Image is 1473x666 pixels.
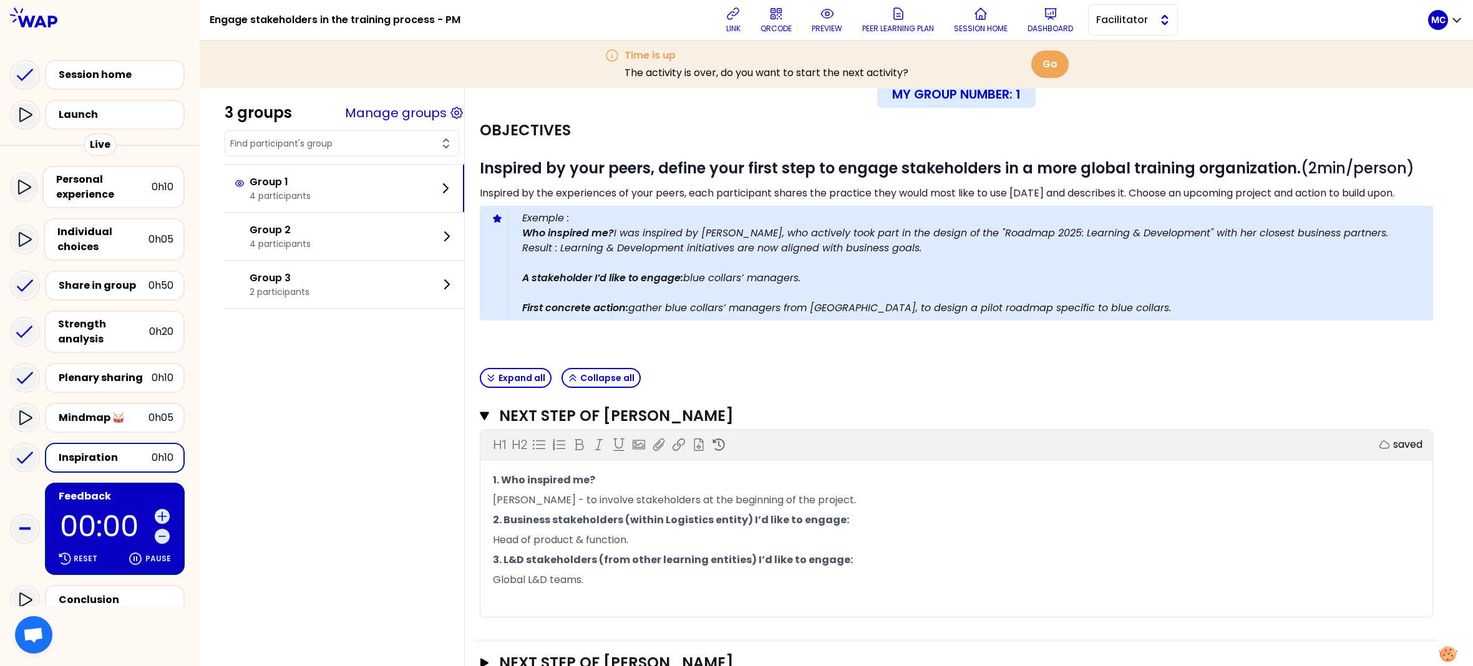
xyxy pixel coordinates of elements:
[522,271,1423,286] p: blue collars’ managers.
[480,406,1433,426] button: Next step of [PERSON_NAME]
[1393,437,1422,452] p: saved
[345,104,447,122] button: Manage groups
[1031,51,1069,78] button: Go
[152,370,173,385] div: 0h10
[493,473,595,487] span: 1. Who inspired me?
[761,24,792,34] p: QRCODE
[59,107,178,122] div: Launch
[59,370,152,385] div: Plenary sharing
[1431,14,1446,26] p: MC
[480,158,1414,178] span: (2min/person)
[499,406,1390,426] h3: Next step of [PERSON_NAME]
[493,533,628,547] span: Head of product & function.
[480,120,571,140] h2: Objectives
[152,450,173,465] div: 0h10
[148,232,173,247] div: 0h05
[625,65,908,80] p: The activity is over, do you want to start the next activity?
[877,80,1036,108] div: My group number: 1
[250,271,309,286] p: Group 3
[84,133,117,156] div: Live
[493,553,853,567] span: 3. L&D stakeholders (from other learning entities) I’d like to engage:
[807,1,847,39] button: preview
[522,226,614,240] strong: Who inspired me?
[522,271,683,285] strong: A stakeholder I’d like to engage:
[857,1,939,39] button: Peer learning plan
[1028,24,1073,34] p: Dashboard
[1096,12,1152,27] span: Facilitator
[225,103,292,123] div: 3 groups
[59,450,152,465] div: Inspiration
[949,1,1013,39] button: Session home
[250,286,309,298] p: 2 participants
[721,1,746,39] button: link
[59,410,148,425] div: Mindmap 🥁
[812,24,842,34] p: preview
[148,410,173,425] div: 0h05
[493,513,849,527] span: 2. Business stakeholders (within Logistics entity) I’d like to engage:
[1088,4,1178,36] button: Facilitator
[148,278,173,293] div: 0h50
[522,226,1423,256] p: I was inspired by [PERSON_NAME], who actively took part in the design of the "Roadmap 2025: Learn...
[862,24,934,34] p: Peer learning plan
[493,436,506,453] p: H1
[149,324,173,339] div: 0h20
[57,224,148,254] div: Individual choices
[561,368,641,388] button: Collapse all
[56,172,152,202] div: Personal experience
[74,554,97,564] p: Reset
[250,238,311,250] p: 4 participants
[59,489,173,504] div: Feedback
[522,301,628,315] strong: First concrete action:
[250,223,311,238] p: Group 2
[145,554,171,564] p: Pause
[512,436,527,453] p: H2
[59,278,148,293] div: Share in group
[58,317,149,347] div: Strength analysis
[15,616,52,654] div: Ouvrir le chat
[60,512,150,541] p: 00:00
[480,158,1301,178] strong: Inspired by your peers, define your first step to engage stakeholders in a more global training o...
[522,211,1423,226] p: Exemple :
[756,1,797,39] button: QRCODE
[954,24,1008,34] p: Session home
[1428,10,1463,30] button: MC
[59,592,173,607] div: Conclusion
[522,286,1423,316] p: gather blue collars’ managers from [GEOGRAPHIC_DATA], to design a pilot roadmap specific to blue ...
[480,186,1433,201] p: Inspired by the experiences of your peers, each participant shares the practice they would most l...
[250,190,311,202] p: 4 participants
[480,368,552,388] button: Expand all
[152,180,173,195] div: 0h10
[493,493,856,507] span: [PERSON_NAME] - to involve stakeholders at the beginning of the project.
[59,67,178,82] div: Session home
[625,48,908,63] h3: Time is up
[230,137,439,150] input: Find participant's group
[493,572,583,587] span: Global L&D teams.
[1023,1,1078,39] button: Dashboard
[726,24,741,34] p: link
[250,175,311,190] p: Group 1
